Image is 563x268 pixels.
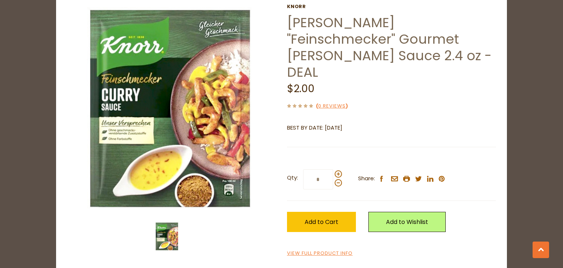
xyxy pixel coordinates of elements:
[358,174,375,183] span: Share:
[287,173,298,182] strong: Qty:
[152,222,182,251] img: Knorr "Feinschmecker" Gourmet Curry Sauce 2.4 oz - DEAL
[318,102,346,110] a: 0 Reviews
[287,250,353,257] a: View Full Product Info
[287,123,496,133] p: BEST BY DATE: [DATE]
[287,13,492,82] a: [PERSON_NAME] "Feinschmecker" Gourmet [PERSON_NAME] Sauce 2.4 oz - DEAL
[368,212,446,232] a: Add to Wishlist
[67,4,276,213] img: Knorr "Feinschmecker" Gourmet Curry Sauce 2.4 oz - DEAL
[287,4,496,10] a: Knorr
[287,82,314,96] span: $2.00
[316,102,348,109] span: ( )
[305,218,338,226] span: Add to Cart
[287,212,356,232] button: Add to Cart
[303,169,333,189] input: Qty:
